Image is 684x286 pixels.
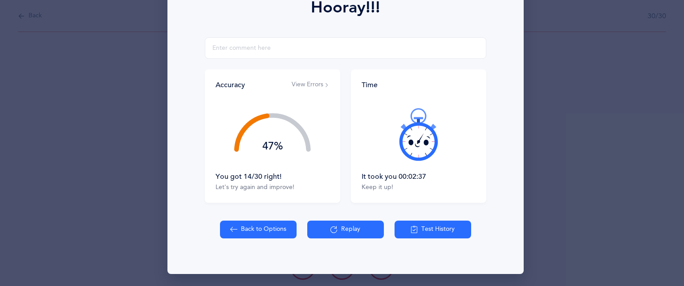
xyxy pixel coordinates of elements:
[216,183,330,192] div: Let's try again and improve!
[362,80,476,90] div: Time
[292,81,330,89] button: View Errors
[362,172,476,181] div: It took you 00:02:37
[362,183,476,192] div: Keep it up!
[234,141,311,152] div: 47%
[216,172,330,181] div: You got 14/30 right!
[307,221,384,238] button: Replay
[395,221,471,238] button: Test History
[205,37,486,59] input: Enter comment here
[216,80,245,90] div: Accuracy
[220,221,297,238] button: Back to Options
